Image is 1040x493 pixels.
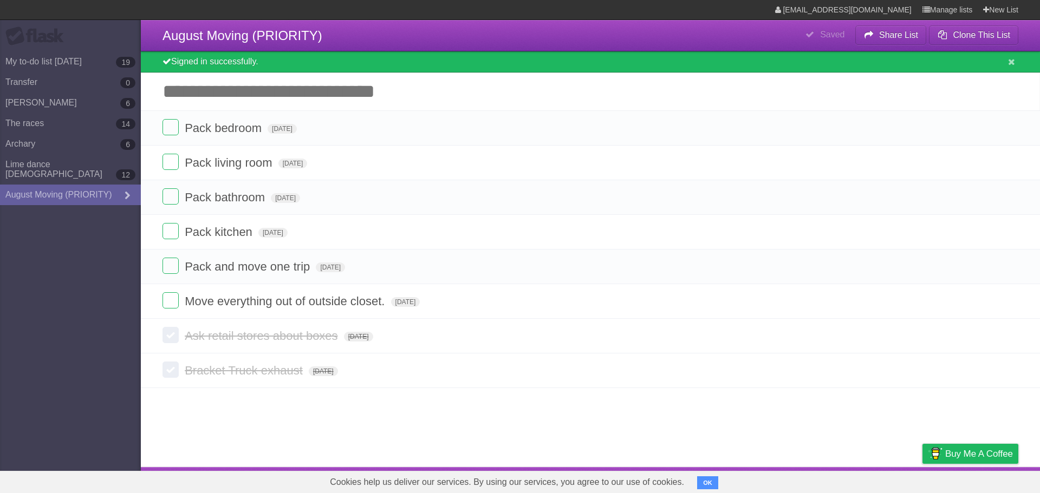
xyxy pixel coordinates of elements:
label: Done [162,327,179,343]
label: Done [162,119,179,135]
button: OK [697,476,718,489]
span: Ask retail stores about boxes [185,329,340,343]
span: [DATE] [268,124,297,134]
span: [DATE] [271,193,300,203]
button: Clone This List [929,25,1018,45]
span: [DATE] [258,228,288,238]
span: Pack kitchen [185,225,255,239]
a: Terms [872,470,895,490]
b: 6 [120,98,135,109]
b: Saved [820,30,844,39]
b: Share List [879,30,918,40]
label: Done [162,188,179,205]
button: Share List [855,25,927,45]
a: Privacy [908,470,937,490]
label: Done [162,258,179,274]
span: Buy me a coffee [945,444,1013,463]
a: Developers [814,470,858,490]
span: [DATE] [309,366,338,376]
span: Pack living room [185,156,275,169]
a: Buy me a coffee [922,444,1018,464]
span: [DATE] [316,262,345,272]
span: Move everything out of outside closet. [185,294,387,308]
label: Done [162,361,179,378]
b: 12 [116,169,135,180]
b: 6 [120,139,135,150]
div: Flask [5,27,70,46]
span: August Moving (PRIORITY) [162,28,322,43]
span: Pack and move one trip [185,260,313,273]
b: Clone This List [953,30,1010,40]
b: 19 [116,57,135,68]
span: [DATE] [278,159,308,168]
b: 14 [116,119,135,129]
label: Done [162,292,179,308]
label: Done [162,154,179,170]
div: Signed in successfully. [141,51,1040,73]
a: Suggest a feature [950,470,1018,490]
span: Pack bedroom [185,121,264,135]
a: About [778,470,801,490]
span: [DATE] [391,297,420,307]
span: Pack bathroom [185,190,268,204]
span: Cookies help us deliver our services. By using our services, you agree to our use of cookies. [319,471,695,493]
label: Done [162,223,179,239]
img: Buy me a coffee [928,444,942,463]
span: Bracket Truck exhaust [185,364,305,377]
span: [DATE] [344,332,373,341]
b: 0 [120,77,135,88]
